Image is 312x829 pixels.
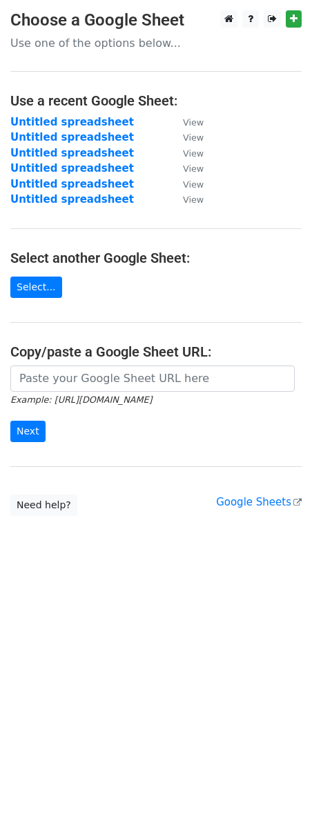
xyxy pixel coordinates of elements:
[183,132,204,143] small: View
[169,131,204,143] a: View
[169,147,204,159] a: View
[10,366,295,392] input: Paste your Google Sheet URL here
[10,421,46,442] input: Next
[10,250,302,266] h4: Select another Google Sheet:
[10,116,134,128] a: Untitled spreadsheet
[10,343,302,360] h4: Copy/paste a Google Sheet URL:
[169,162,204,174] a: View
[183,148,204,159] small: View
[10,36,302,50] p: Use one of the options below...
[169,178,204,190] a: View
[10,131,134,143] a: Untitled spreadsheet
[10,162,134,174] a: Untitled spreadsheet
[10,10,302,30] h3: Choose a Google Sheet
[10,277,62,298] a: Select...
[169,116,204,128] a: View
[216,496,302,508] a: Google Sheets
[183,194,204,205] small: View
[10,178,134,190] a: Untitled spreadsheet
[10,495,77,516] a: Need help?
[183,163,204,174] small: View
[10,193,134,206] a: Untitled spreadsheet
[10,92,302,109] h4: Use a recent Google Sheet:
[169,193,204,206] a: View
[10,394,152,405] small: Example: [URL][DOMAIN_NAME]
[10,147,134,159] a: Untitled spreadsheet
[183,179,204,190] small: View
[183,117,204,128] small: View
